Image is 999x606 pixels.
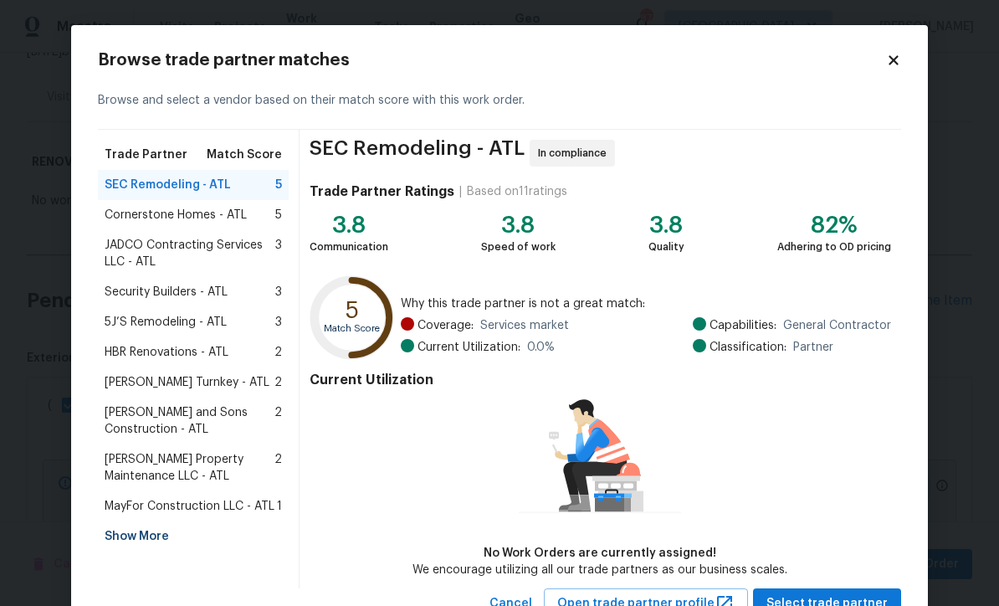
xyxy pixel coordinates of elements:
[105,374,269,391] span: [PERSON_NAME] Turnkey - ATL
[310,372,891,388] h4: Current Utilization
[418,339,520,356] span: Current Utilization:
[274,404,282,438] span: 2
[480,317,569,334] span: Services market
[310,183,454,200] h4: Trade Partner Ratings
[777,217,891,234] div: 82%
[98,521,289,552] div: Show More
[105,498,274,515] span: MayFor Construction LLC - ATL
[275,207,282,223] span: 5
[105,451,274,485] span: [PERSON_NAME] Property Maintenance LLC - ATL
[105,146,187,163] span: Trade Partner
[275,177,282,193] span: 5
[793,339,833,356] span: Partner
[454,183,467,200] div: |
[324,324,380,333] text: Match Score
[538,145,613,162] span: In compliance
[418,317,474,334] span: Coverage:
[777,239,891,255] div: Adhering to OD pricing
[275,237,282,270] span: 3
[105,207,247,223] span: Cornerstone Homes - ATL
[648,217,684,234] div: 3.8
[648,239,684,255] div: Quality
[310,239,388,255] div: Communication
[710,339,786,356] span: Classification:
[274,374,282,391] span: 2
[481,217,556,234] div: 3.8
[274,344,282,361] span: 2
[105,314,227,331] span: 5J’S Remodeling - ATL
[467,183,567,200] div: Based on 11 ratings
[412,562,787,578] div: We encourage utilizing all our trade partners as our business scales.
[346,299,359,322] text: 5
[710,317,776,334] span: Capabilities:
[310,140,525,167] span: SEC Remodeling - ATL
[412,545,787,562] div: No Work Orders are currently assigned!
[105,237,275,270] span: JADCO Contracting Services LLC - ATL
[105,177,231,193] span: SEC Remodeling - ATL
[274,451,282,485] span: 2
[105,284,228,300] span: Security Builders - ATL
[275,314,282,331] span: 3
[98,72,901,130] div: Browse and select a vendor based on their match score with this work order.
[401,295,891,312] span: Why this trade partner is not a great match:
[98,52,886,69] h2: Browse trade partner matches
[481,239,556,255] div: Speed of work
[105,344,228,361] span: HBR Renovations - ATL
[310,217,388,234] div: 3.8
[277,498,282,515] span: 1
[783,317,891,334] span: General Contractor
[207,146,282,163] span: Match Score
[275,284,282,300] span: 3
[527,339,555,356] span: 0.0 %
[105,404,274,438] span: [PERSON_NAME] and Sons Construction - ATL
